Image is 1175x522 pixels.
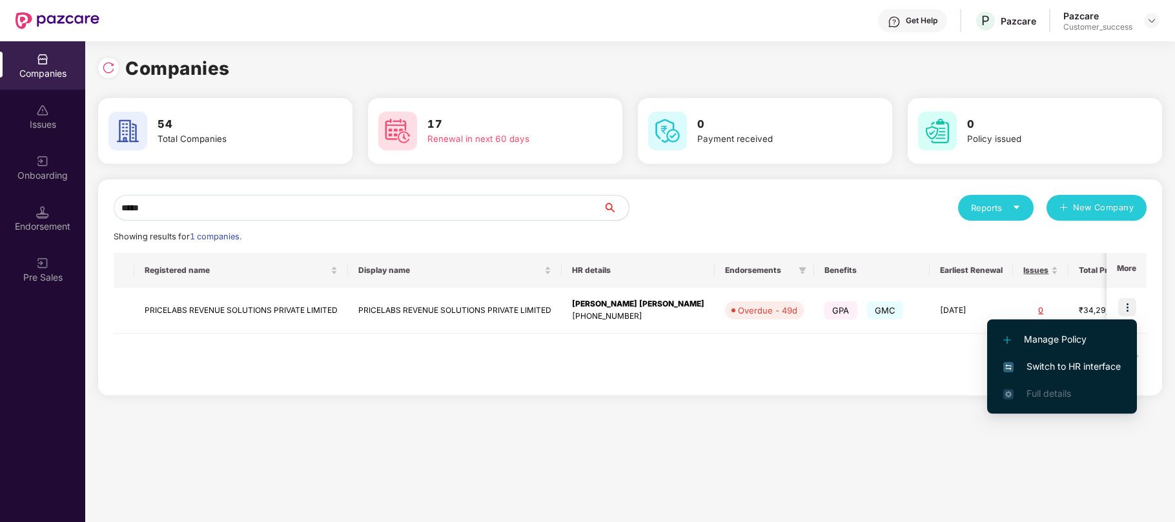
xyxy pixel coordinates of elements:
[190,232,241,241] span: 1 companies.
[918,112,957,150] img: svg+xml;base64,PHN2ZyB4bWxucz0iaHR0cDovL3d3dy53My5vcmcvMjAwMC9zdmciIHdpZHRoPSI2MCIgaGVpZ2h0PSI2MC...
[348,253,562,288] th: Display name
[1047,195,1147,221] button: plusNew Company
[145,265,328,276] span: Registered name
[697,116,850,133] h3: 0
[36,257,49,270] img: svg+xml;base64,PHN2ZyB3aWR0aD0iMjAiIGhlaWdodD0iMjAiIHZpZXdCb3g9IjAgMCAyMCAyMCIgZmlsbD0ibm9uZSIgeG...
[697,132,850,146] div: Payment received
[1012,203,1021,212] span: caret-down
[572,298,704,310] div: [PERSON_NAME] [PERSON_NAME]
[1003,359,1121,374] span: Switch to HR interface
[572,310,704,323] div: [PHONE_NUMBER]
[1118,298,1136,316] img: icon
[134,288,348,334] td: PRICELABS REVENUE SOLUTIONS PRIVATE LIMITED
[427,116,580,133] h3: 17
[1068,253,1154,288] th: Total Premium
[1013,253,1068,288] th: Issues
[114,232,241,241] span: Showing results for
[134,253,348,288] th: Registered name
[158,132,310,146] div: Total Companies
[888,15,901,28] img: svg+xml;base64,PHN2ZyBpZD0iSGVscC0zMngzMiIgeG1sbnM9Imh0dHA6Ly93d3cudzMub3JnLzIwMDAvc3ZnIiB3aWR0aD...
[1063,10,1132,22] div: Pazcare
[1107,253,1147,288] th: More
[930,288,1013,334] td: [DATE]
[15,12,99,29] img: New Pazcare Logo
[1147,15,1157,26] img: svg+xml;base64,PHN2ZyBpZD0iRHJvcGRvd24tMzJ4MzIiIHhtbG5zPSJodHRwOi8vd3d3LnczLm9yZy8yMDAwL3N2ZyIgd2...
[602,195,629,221] button: search
[1003,332,1121,346] span: Manage Policy
[867,301,904,319] span: GMC
[1023,305,1058,317] div: 0
[1003,336,1011,344] img: svg+xml;base64,PHN2ZyB4bWxucz0iaHR0cDovL3d3dy53My5vcmcvMjAwMC9zdmciIHdpZHRoPSIxMi4yMDEiIGhlaWdodD...
[36,104,49,117] img: svg+xml;base64,PHN2ZyBpZD0iSXNzdWVzX2Rpc2FibGVkIiB4bWxucz0iaHR0cDovL3d3dy53My5vcmcvMjAwMC9zdmciIH...
[725,265,793,276] span: Endorsements
[1079,305,1143,317] div: ₹34,29,113.04
[738,304,797,317] div: Overdue - 49d
[378,112,417,150] img: svg+xml;base64,PHN2ZyB4bWxucz0iaHR0cDovL3d3dy53My5vcmcvMjAwMC9zdmciIHdpZHRoPSI2MCIgaGVpZ2h0PSI2MC...
[36,206,49,219] img: svg+xml;base64,PHN2ZyB3aWR0aD0iMTQuNSIgaGVpZ2h0PSIxNC41IiB2aWV3Qm94PSIwIDAgMTYgMTYiIGZpbGw9Im5vbm...
[1079,265,1134,276] span: Total Premium
[36,155,49,168] img: svg+xml;base64,PHN2ZyB3aWR0aD0iMjAiIGhlaWdodD0iMjAiIHZpZXdCb3g9IjAgMCAyMCAyMCIgZmlsbD0ibm9uZSIgeG...
[796,263,809,278] span: filter
[981,13,990,28] span: P
[799,266,806,274] span: filter
[930,253,1013,288] th: Earliest Renewal
[1023,265,1048,276] span: Issues
[1073,201,1134,214] span: New Company
[427,132,580,146] div: Renewal in next 60 days
[562,253,715,288] th: HR details
[125,54,230,83] h1: Companies
[1059,203,1068,214] span: plus
[158,116,310,133] h3: 54
[102,61,115,74] img: svg+xml;base64,PHN2ZyBpZD0iUmVsb2FkLTMyeDMyIiB4bWxucz0iaHR0cDovL3d3dy53My5vcmcvMjAwMC9zdmciIHdpZH...
[602,203,629,213] span: search
[348,288,562,334] td: PRICELABS REVENUE SOLUTIONS PRIVATE LIMITED
[814,253,930,288] th: Benefits
[824,301,857,319] span: GPA
[967,132,1119,146] div: Policy issued
[906,15,937,26] div: Get Help
[967,116,1119,133] h3: 0
[1027,388,1071,399] span: Full details
[1001,15,1036,27] div: Pazcare
[971,201,1021,214] div: Reports
[1003,389,1014,399] img: svg+xml;base64,PHN2ZyB4bWxucz0iaHR0cDovL3d3dy53My5vcmcvMjAwMC9zdmciIHdpZHRoPSIxNi4zNjMiIGhlaWdodD...
[1003,362,1014,372] img: svg+xml;base64,PHN2ZyB4bWxucz0iaHR0cDovL3d3dy53My5vcmcvMjAwMC9zdmciIHdpZHRoPSIxNiIgaGVpZ2h0PSIxNi...
[36,53,49,66] img: svg+xml;base64,PHN2ZyBpZD0iQ29tcGFuaWVzIiB4bWxucz0iaHR0cDovL3d3dy53My5vcmcvMjAwMC9zdmciIHdpZHRoPS...
[108,112,147,150] img: svg+xml;base64,PHN2ZyB4bWxucz0iaHR0cDovL3d3dy53My5vcmcvMjAwMC9zdmciIHdpZHRoPSI2MCIgaGVpZ2h0PSI2MC...
[1063,22,1132,32] div: Customer_success
[358,265,542,276] span: Display name
[648,112,687,150] img: svg+xml;base64,PHN2ZyB4bWxucz0iaHR0cDovL3d3dy53My5vcmcvMjAwMC9zdmciIHdpZHRoPSI2MCIgaGVpZ2h0PSI2MC...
